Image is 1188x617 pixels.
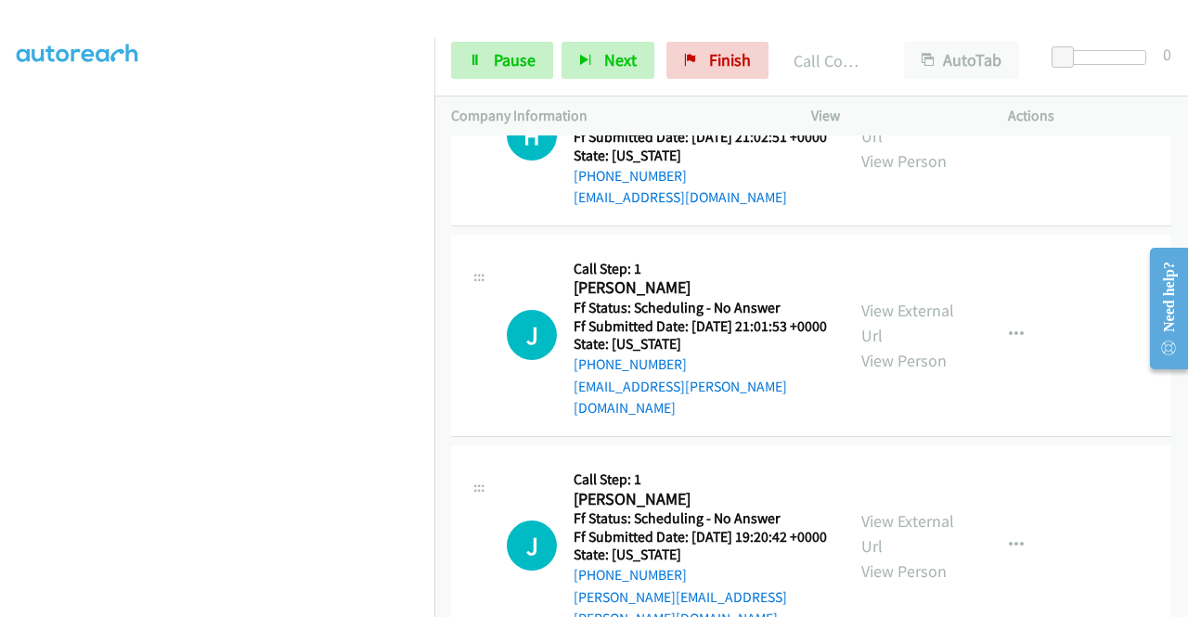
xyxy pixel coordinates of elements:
iframe: Resource Center [1135,235,1188,382]
a: [PHONE_NUMBER] [574,355,687,373]
h5: State: [US_STATE] [574,335,828,353]
h5: Ff Submitted Date: [DATE] 21:01:53 +0000 [574,317,828,336]
button: AutoTab [904,42,1019,79]
div: 0 [1163,42,1171,67]
a: Pause [451,42,553,79]
h1: J [507,310,557,360]
a: View Person [861,350,947,371]
div: The call is yet to be attempted [507,310,557,360]
div: The call is yet to be attempted [507,521,557,571]
p: Company Information [451,105,778,127]
h5: State: [US_STATE] [574,546,828,564]
a: View Person [861,560,947,582]
a: View External Url [861,300,954,346]
p: Actions [1008,105,1171,127]
a: View Person [861,150,947,172]
span: Pause [494,49,536,71]
a: [EMAIL_ADDRESS][DOMAIN_NAME] [574,188,787,206]
div: The call is yet to be attempted [507,110,557,161]
a: [PHONE_NUMBER] [574,167,687,185]
a: View External Url [861,100,954,147]
h5: Ff Status: Scheduling - No Answer [574,299,828,317]
span: Next [604,49,637,71]
h2: [PERSON_NAME] [574,277,821,299]
h2: [PERSON_NAME] [574,489,828,510]
h5: Call Step: 1 [574,260,828,278]
button: Next [562,42,654,79]
div: Delay between calls (in seconds) [1061,50,1146,65]
h5: Ff Submitted Date: [DATE] 21:02:51 +0000 [574,128,827,147]
a: [PHONE_NUMBER] [574,566,687,584]
p: Call Completed [794,48,871,73]
h1: H [507,110,557,161]
a: Finish [666,42,768,79]
a: View External Url [861,510,954,557]
h5: Ff Status: Scheduling - No Answer [574,509,828,528]
h1: J [507,521,557,571]
h5: Ff Submitted Date: [DATE] 19:20:42 +0000 [574,528,828,546]
h5: State: [US_STATE] [574,147,827,165]
span: Finish [709,49,751,71]
a: [EMAIL_ADDRESS][PERSON_NAME][DOMAIN_NAME] [574,378,787,418]
h5: Call Step: 1 [574,470,828,489]
p: View [811,105,975,127]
